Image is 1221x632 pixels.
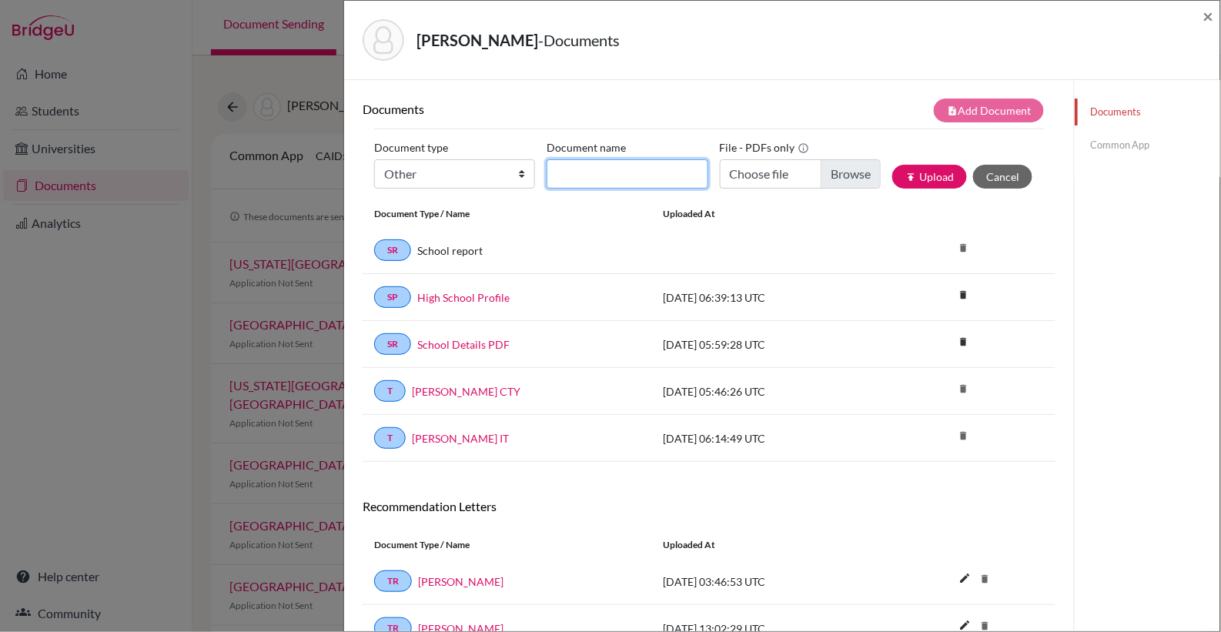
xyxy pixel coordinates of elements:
[952,377,975,400] i: delete
[720,135,810,159] label: File - PDFs only
[412,430,509,446] a: [PERSON_NAME] IT
[952,424,975,447] i: delete
[1075,99,1220,125] a: Documents
[363,538,651,552] div: Document Type / Name
[952,283,975,306] i: delete
[547,135,626,159] label: Document name
[374,427,406,449] a: T
[374,380,406,402] a: T
[952,236,975,259] i: delete
[363,207,651,221] div: Document Type / Name
[892,165,967,189] button: publishUpload
[363,499,1055,513] h6: Recommendation Letters
[374,286,411,308] a: SP
[374,135,448,159] label: Document type
[651,430,882,446] div: [DATE] 06:14:49 UTC
[416,31,538,49] strong: [PERSON_NAME]
[363,102,709,116] h6: Documents
[417,242,483,259] a: School report
[952,330,975,353] i: delete
[418,573,503,590] a: [PERSON_NAME]
[973,567,996,590] i: delete
[651,538,882,552] div: Uploaded at
[374,570,412,592] a: TR
[412,383,520,400] a: [PERSON_NAME] CTY
[952,566,977,590] i: edit
[973,165,1032,189] button: Cancel
[417,289,510,306] a: High School Profile
[663,575,765,588] span: [DATE] 03:46:53 UTC
[1203,5,1214,27] span: ×
[905,172,916,182] i: publish
[651,383,882,400] div: [DATE] 05:46:26 UTC
[947,105,958,116] i: note_add
[952,568,978,591] button: edit
[417,336,510,353] a: School Details PDF
[651,289,882,306] div: [DATE] 06:39:13 UTC
[1203,7,1214,25] button: Close
[952,333,975,353] a: delete
[374,333,411,355] a: SR
[374,239,411,261] a: SR
[651,207,882,221] div: Uploaded at
[934,99,1044,122] button: note_addAdd Document
[651,336,882,353] div: [DATE] 05:59:28 UTC
[538,31,620,49] span: - Documents
[1075,132,1220,159] a: Common App
[952,286,975,306] a: delete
